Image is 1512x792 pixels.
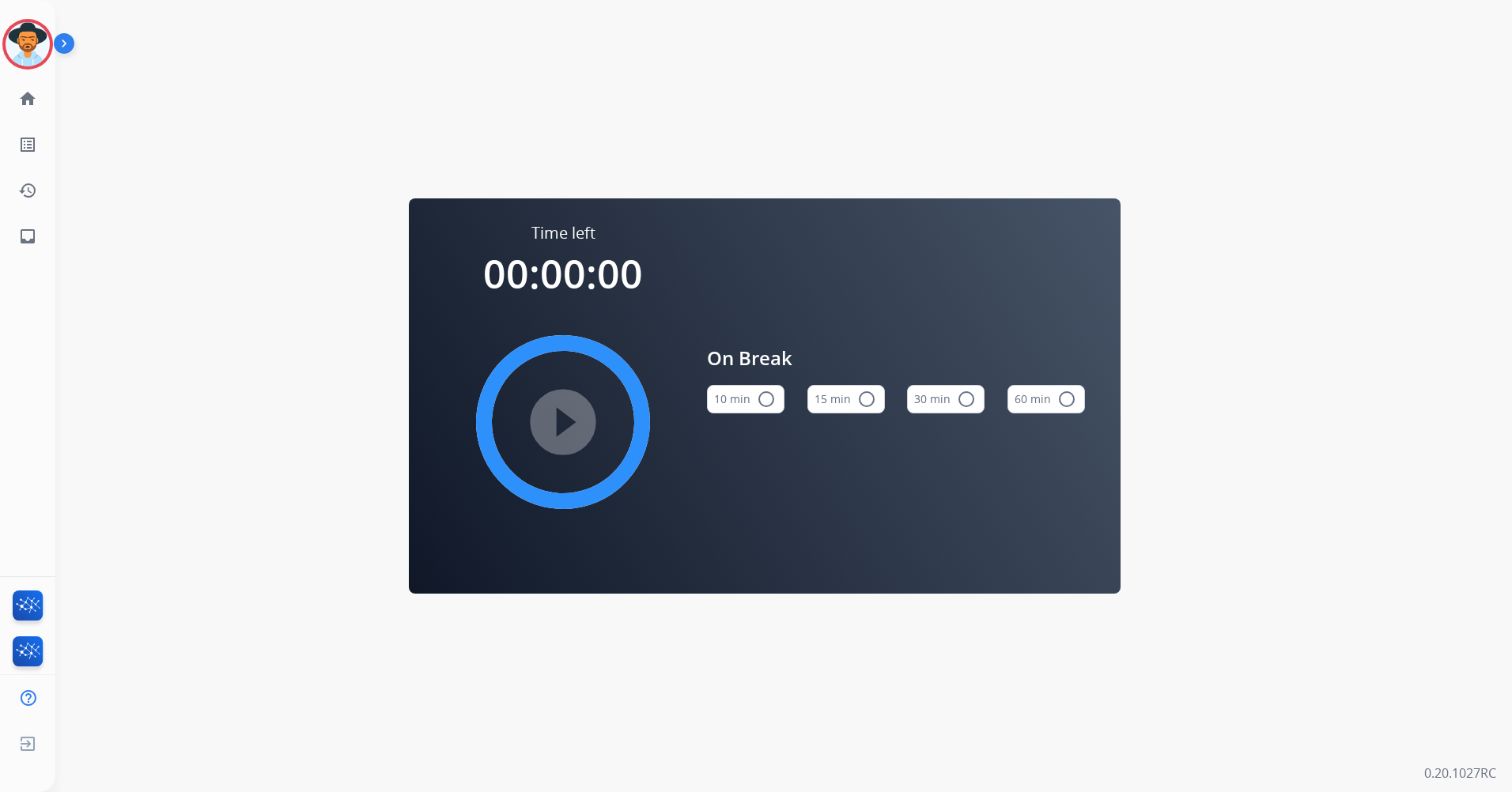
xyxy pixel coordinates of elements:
span: Time left [531,222,595,244]
mat-icon: history [18,181,37,200]
p: 0.20.1027RC [1424,764,1496,783]
span: 00:00:00 [483,247,643,300]
button: 10 min [707,385,784,413]
mat-icon: radio_button_unchecked [857,390,876,409]
button: 30 min [907,385,985,413]
mat-icon: inbox [18,227,37,246]
mat-icon: list_alt [18,135,37,154]
mat-icon: radio_button_unchecked [1057,390,1076,409]
img: avatar [6,22,50,66]
button: 15 min [807,385,885,413]
span: On Break [707,344,1085,372]
mat-icon: radio_button_unchecked [957,390,976,409]
mat-icon: radio_button_unchecked [757,390,776,409]
mat-icon: home [18,89,37,108]
button: 60 min [1007,385,1085,413]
